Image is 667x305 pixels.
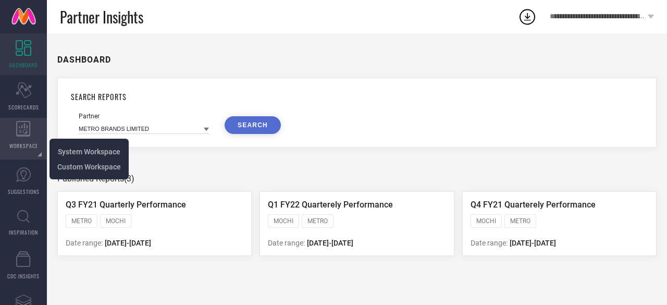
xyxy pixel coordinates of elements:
span: METRO [71,217,92,225]
span: [DATE] - [DATE] [307,239,353,247]
span: System Workspace [58,148,120,156]
span: DASHBOARD [9,61,38,69]
span: Date range: [471,239,508,247]
span: Date range: [66,239,103,247]
span: MOCHI [274,217,293,225]
span: SUGGESTIONS [8,188,40,196]
span: Custom Workspace [57,163,121,171]
div: Published Reports (3) [57,174,657,184]
span: WORKSPACE [9,142,38,150]
span: Q4 FY21 Quarterely Performance [471,200,596,210]
span: INSPIRATION [9,228,38,236]
div: Open download list [518,7,537,26]
a: Custom Workspace [57,162,121,172]
span: [DATE] - [DATE] [510,239,556,247]
h1: DASHBOARD [57,55,111,65]
span: Date range: [268,239,305,247]
h1: SEARCH REPORTS [71,91,643,102]
span: METRO [510,217,530,225]
button: SEARCH [225,116,281,134]
span: MOCHI [106,217,126,225]
span: CDC INSIGHTS [7,272,40,280]
span: Q3 FY21 Quarterly Performance [66,200,186,210]
div: Partner [79,113,209,120]
a: System Workspace [58,147,120,156]
span: MOCHI [476,217,496,225]
span: METRO [307,217,328,225]
span: [DATE] - [DATE] [105,239,151,247]
span: Q1 FY22 Quarterely Performance [268,200,393,210]
span: Partner Insights [60,6,143,28]
span: SCORECARDS [8,103,39,111]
